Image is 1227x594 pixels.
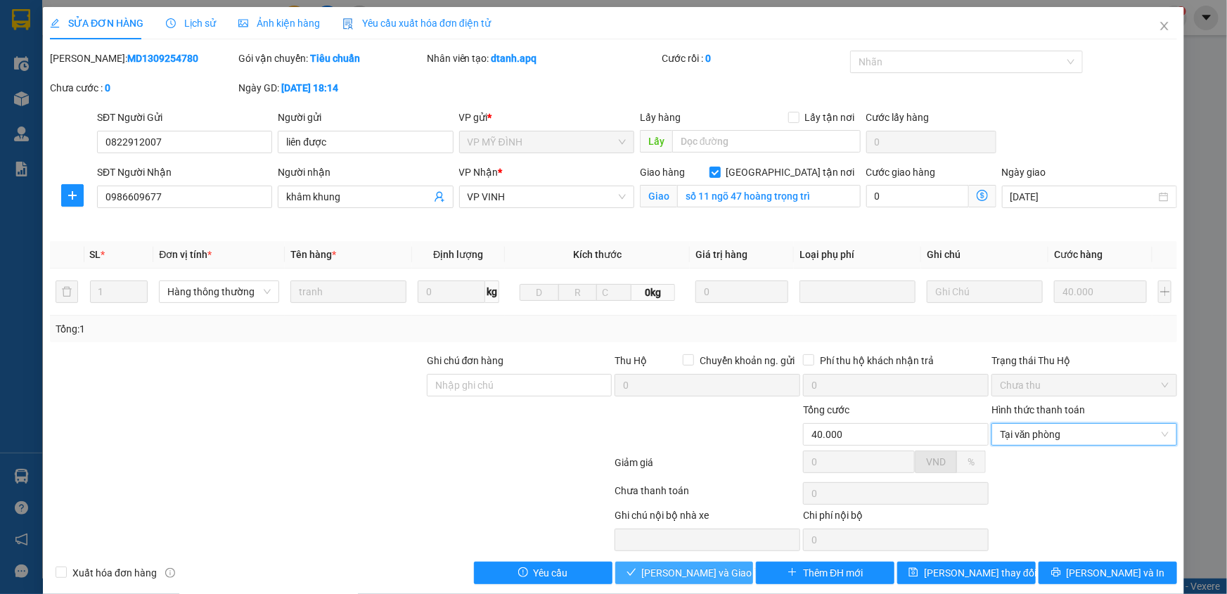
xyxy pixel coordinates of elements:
[1039,562,1177,584] button: printer[PERSON_NAME] và In
[640,167,685,178] span: Giao hàng
[67,565,162,581] span: Xuất hóa đơn hàng
[756,562,894,584] button: plusThêm ĐH mới
[485,280,499,303] span: kg
[61,184,84,207] button: plus
[615,562,754,584] button: check[PERSON_NAME] và Giao hàng
[921,241,1048,269] th: Ghi chú
[167,281,271,302] span: Hàng thông thường
[615,508,800,529] div: Ghi chú nội bộ nhà xe
[694,353,800,368] span: Chuyển khoản ng. gửi
[290,249,336,260] span: Tên hàng
[662,51,847,66] div: Cước rồi :
[90,249,101,260] span: SL
[159,249,212,260] span: Đơn vị tính
[1067,565,1165,581] span: [PERSON_NAME] và In
[803,565,863,581] span: Thêm ĐH mới
[434,191,445,202] span: user-add
[927,280,1043,303] input: Ghi Chú
[614,455,802,479] div: Giảm giá
[166,18,176,28] span: clock-circle
[803,404,849,415] span: Tổng cước
[908,567,918,579] span: save
[97,164,272,180] div: SĐT Người Nhận
[1010,189,1156,205] input: Ngày giao
[866,167,936,178] label: Cước giao hàng
[50,18,143,29] span: SỬA ĐƠN HÀNG
[631,284,674,301] span: 0kg
[97,110,272,125] div: SĐT Người Gửi
[127,53,198,64] b: MD1309254780
[238,51,424,66] div: Gói vận chuyển:
[695,249,747,260] span: Giá trị hàng
[427,51,660,66] div: Nhân viên tạo:
[468,186,626,207] span: VP VINH
[788,567,797,579] span: plus
[459,110,634,125] div: VP gửi
[474,562,612,584] button: exclamation-circleYêu cầu
[290,280,406,303] input: VD: Bàn, Ghế
[803,508,989,529] div: Chi phí nội bộ
[50,18,60,28] span: edit
[278,110,453,125] div: Người gửi
[1051,567,1061,579] span: printer
[558,284,598,301] input: R
[50,80,236,96] div: Chưa cước :
[238,18,320,29] span: Ảnh kiện hàng
[866,112,930,123] label: Cước lấy hàng
[105,82,110,93] b: 0
[721,164,861,180] span: [GEOGRAPHIC_DATA] tận nơi
[924,565,1036,581] span: [PERSON_NAME] thay đổi
[1002,167,1046,178] label: Ngày giao
[278,164,453,180] div: Người nhận
[814,353,939,368] span: Phí thu hộ khách nhận trả
[968,456,975,467] span: %
[794,241,921,269] th: Loại phụ phí
[614,483,802,508] div: Chưa thanh toán
[342,18,354,30] img: icon
[1000,375,1169,396] span: Chưa thu
[50,51,236,66] div: [PERSON_NAME]:
[695,280,788,303] input: 0
[799,110,861,125] span: Lấy tận nơi
[166,18,216,29] span: Lịch sử
[1158,280,1171,303] button: plus
[1145,7,1184,46] button: Close
[866,131,996,153] input: Cước lấy hàng
[1054,249,1103,260] span: Cước hàng
[62,190,83,201] span: plus
[459,167,499,178] span: VP Nhận
[468,131,626,153] span: VP MỸ ĐÌNH
[627,567,636,579] span: check
[281,82,338,93] b: [DATE] 18:14
[866,185,969,207] input: Cước giao hàng
[640,185,677,207] span: Giao
[534,565,568,581] span: Yêu cầu
[926,456,946,467] span: VND
[677,185,861,207] input: Giao tận nơi
[238,80,424,96] div: Ngày GD:
[310,53,360,64] b: Tiêu chuẩn
[640,112,681,123] span: Lấy hàng
[520,284,559,301] input: D
[492,53,537,64] b: dtanh.apq
[977,190,988,201] span: dollar-circle
[518,567,528,579] span: exclamation-circle
[573,249,622,260] span: Kích thước
[897,562,1036,584] button: save[PERSON_NAME] thay đổi
[596,284,631,301] input: C
[672,130,861,153] input: Dọc đường
[991,353,1177,368] div: Trạng thái Thu Hộ
[427,355,504,366] label: Ghi chú đơn hàng
[1054,280,1147,303] input: 0
[56,280,78,303] button: delete
[615,355,647,366] span: Thu Hộ
[642,565,777,581] span: [PERSON_NAME] và Giao hàng
[1159,20,1170,32] span: close
[342,18,491,29] span: Yêu cầu xuất hóa đơn điện tử
[427,374,612,396] input: Ghi chú đơn hàng
[991,404,1085,415] label: Hình thức thanh toán
[238,18,248,28] span: picture
[165,568,175,578] span: info-circle
[56,321,474,337] div: Tổng: 1
[705,53,711,64] b: 0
